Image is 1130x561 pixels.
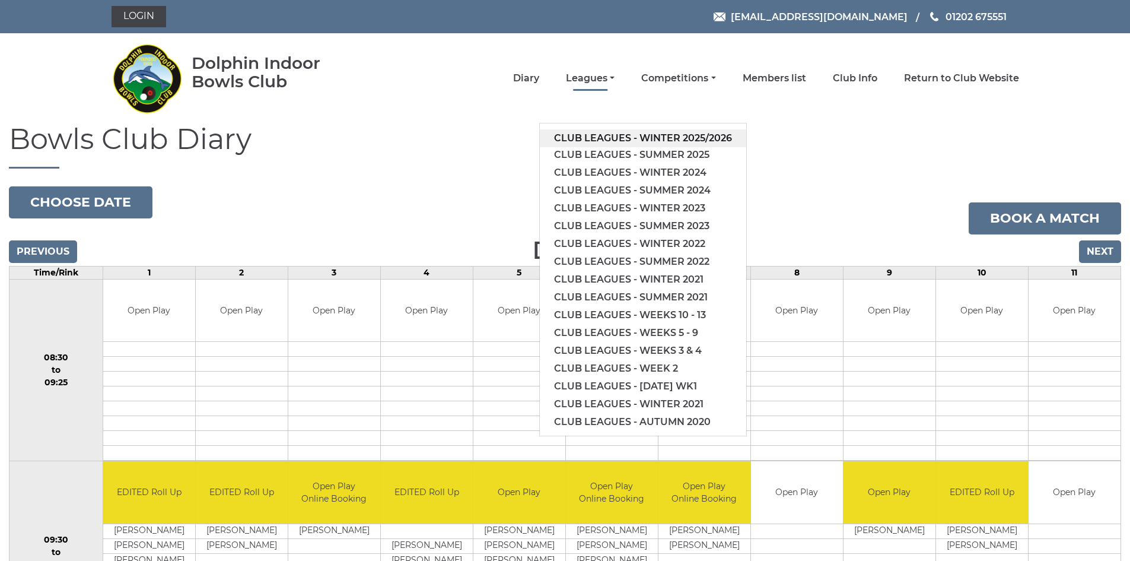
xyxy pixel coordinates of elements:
td: Open Play [103,280,195,342]
td: 3 [288,266,380,279]
a: Club leagues - Summer 2022 [540,253,746,271]
a: Phone us 01202 675551 [928,9,1007,24]
ul: Leagues [539,123,747,436]
td: Open Play [751,461,843,524]
td: Open Play [751,280,843,342]
a: Club Info [833,72,877,85]
a: Club leagues - Winter 2022 [540,235,746,253]
td: 4 [380,266,473,279]
td: 9 [843,266,935,279]
a: Club leagues - Weeks 3 & 4 [540,342,746,360]
td: Open Play [196,280,288,342]
td: [PERSON_NAME] [843,524,935,538]
td: Open Play [936,280,1028,342]
td: [PERSON_NAME] [658,524,750,538]
a: Club leagues - Winter 2023 [540,199,746,217]
a: Club leagues - [DATE] wk1 [540,378,746,395]
button: Choose date [9,186,152,218]
td: Open Play [843,461,935,524]
a: Club leagues - Summer 2023 [540,217,746,235]
input: Previous [9,240,77,263]
div: Dolphin Indoor Bowls Club [192,54,358,91]
img: Phone us [930,12,938,21]
span: 01202 675551 [946,11,1007,22]
td: EDITED Roll Up [381,461,473,524]
a: Members list [743,72,806,85]
a: Return to Club Website [904,72,1019,85]
h1: Bowls Club Diary [9,123,1121,169]
a: Club leagues - Summer 2024 [540,182,746,199]
td: Open Play Online Booking [566,461,658,524]
td: [PERSON_NAME] [936,538,1028,553]
td: [PERSON_NAME] [288,524,380,538]
td: 1 [103,266,195,279]
td: [PERSON_NAME] [473,524,565,538]
a: Club leagues - Summer 2025 [540,146,746,164]
td: EDITED Roll Up [936,461,1028,524]
td: [PERSON_NAME] [566,524,658,538]
td: EDITED Roll Up [103,461,195,524]
span: [EMAIL_ADDRESS][DOMAIN_NAME] [731,11,908,22]
td: Open Play [381,280,473,342]
a: Club leagues - Winter 2025/2026 [540,129,746,147]
td: [PERSON_NAME] [658,538,750,553]
a: Club leagues - Weeks 5 - 9 [540,324,746,342]
td: EDITED Roll Up [196,461,288,524]
td: Open Play [843,280,935,342]
td: Open Play [288,280,380,342]
a: Book a match [969,202,1121,234]
td: Open Play [1029,280,1121,342]
td: [PERSON_NAME] [566,538,658,553]
td: Open Play [473,461,565,524]
td: 08:30 to 09:25 [9,279,103,461]
a: Club leagues - Winter 2021 [540,271,746,289]
img: Dolphin Indoor Bowls Club [112,37,183,120]
td: [PERSON_NAME] [103,538,195,553]
td: Time/Rink [9,266,103,279]
a: Email [EMAIL_ADDRESS][DOMAIN_NAME] [714,9,908,24]
a: Competitions [641,72,715,85]
img: Email [714,12,725,21]
a: Diary [513,72,539,85]
a: Club leagues - Winter 2021 [540,395,746,413]
td: 8 [750,266,843,279]
td: 2 [195,266,288,279]
td: [PERSON_NAME] [381,538,473,553]
td: [PERSON_NAME] [473,538,565,553]
td: Open Play [473,280,565,342]
td: [PERSON_NAME] [103,524,195,538]
td: Open Play Online Booking [658,461,750,524]
input: Next [1079,240,1121,263]
td: [PERSON_NAME] [936,524,1028,538]
td: 5 [473,266,565,279]
td: Open Play Online Booking [288,461,380,524]
a: Club leagues - Autumn 2020 [540,413,746,431]
a: Leagues [566,72,615,85]
td: [PERSON_NAME] [196,538,288,553]
a: Login [112,6,166,27]
td: 11 [1028,266,1121,279]
td: [PERSON_NAME] [196,524,288,538]
td: 10 [935,266,1028,279]
a: Club leagues - Summer 2021 [540,289,746,306]
a: Club leagues - Winter 2024 [540,164,746,182]
a: Club leagues - Week 2 [540,360,746,378]
a: Club leagues - Weeks 10 - 13 [540,306,746,324]
td: Open Play [1029,461,1121,524]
